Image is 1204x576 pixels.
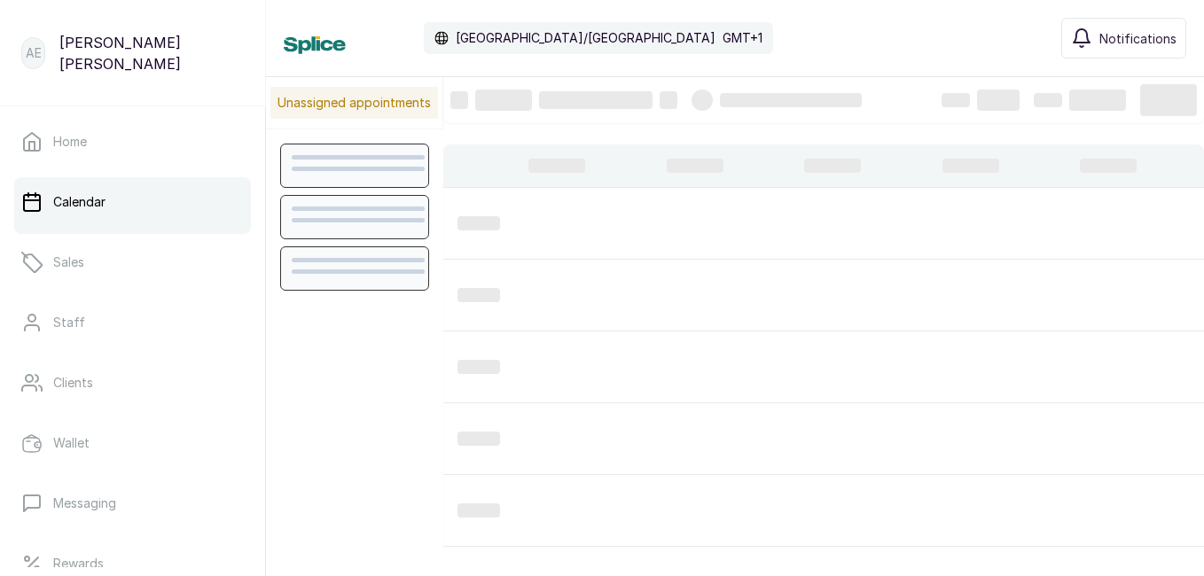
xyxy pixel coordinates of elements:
p: Clients [53,374,93,392]
a: Messaging [14,479,251,528]
button: Notifications [1061,18,1186,58]
p: Wallet [53,434,90,452]
p: Home [53,133,87,151]
p: Calendar [53,193,106,211]
p: [PERSON_NAME] [PERSON_NAME] [59,32,244,74]
a: Clients [14,358,251,408]
a: Home [14,117,251,167]
p: Messaging [53,494,116,512]
a: Staff [14,298,251,347]
p: GMT+1 [723,29,762,47]
p: Unassigned appointments [270,87,438,119]
p: Sales [53,253,84,271]
a: Sales [14,237,251,287]
p: Rewards [53,555,104,572]
a: Wallet [14,418,251,468]
span: Notifications [1099,29,1177,48]
p: Staff [53,314,85,331]
p: [GEOGRAPHIC_DATA]/[GEOGRAPHIC_DATA] [456,29,715,47]
a: Calendar [14,177,251,227]
p: AE [26,44,42,62]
